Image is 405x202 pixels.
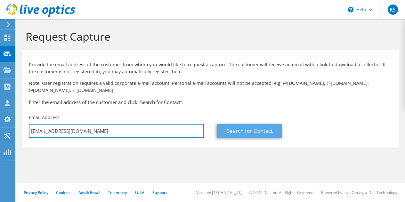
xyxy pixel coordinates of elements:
[249,190,313,195] li: © 2025 Dell Inc. All Rights Reserved
[24,190,48,195] a: Privacy Policy
[388,4,398,15] span: KS
[348,7,353,12] svg: \n
[321,190,397,195] li: Powered by Live Optics, a Dell Technology
[152,190,167,195] a: Support
[56,190,71,195] a: Cookies
[196,190,241,195] li: Version: [TECHNICAL_ID]
[78,190,100,195] a: Ads & Email
[29,80,392,94] p: Note: User registration requires a valid corporate e-mail account. Personal e-mail accounts will ...
[29,99,392,106] h3: Enter the email address of the customer and click “Search for Contact”.
[134,190,144,195] a: EULA
[26,30,392,43] h1: Request Capture
[29,61,392,75] p: Provide the email address of the customer from whom you would like to request a capture. The cust...
[217,124,282,138] a: Search for Contact
[108,190,127,195] a: Telemetry
[29,114,60,121] label: Email Address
